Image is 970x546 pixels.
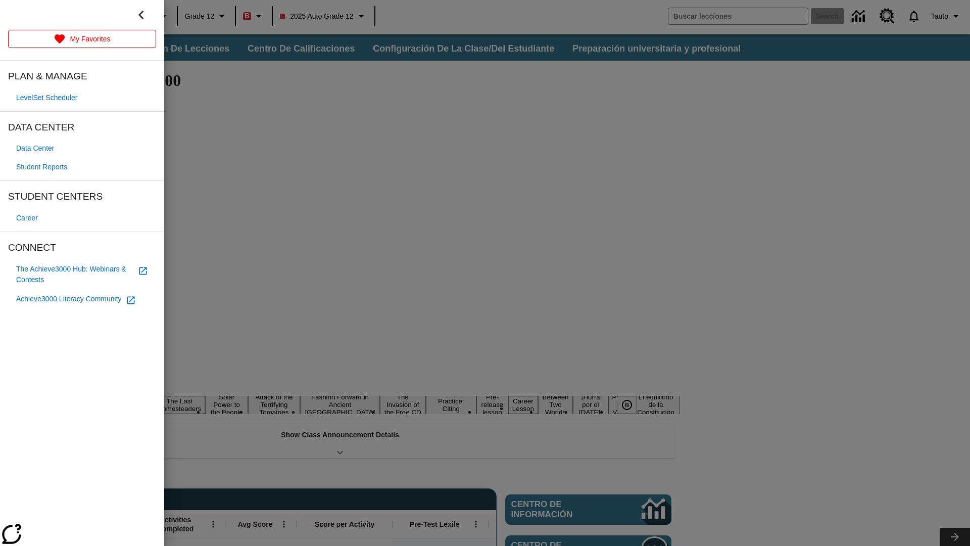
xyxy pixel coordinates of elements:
span: LevelSet Scheduler [16,93,77,103]
a: Achieve3000 Literacy Community [8,289,156,309]
a: Career [8,209,156,227]
a: My Favorites [8,30,156,48]
p: My Favorites [70,34,110,44]
a: Student Reports [8,158,156,176]
span: The Achieve3000 Hub: Webinars & Contests [16,264,134,285]
span: Achieve3000 Literacy Community [16,294,122,304]
a: The Achieve3000 Hub: Webinars & Contests [8,260,156,289]
a: LevelSet Scheduler [8,88,156,107]
span: STUDENT CENTERS [8,189,156,205]
span: Student Reports [16,162,67,172]
a: Data Center [8,139,156,158]
span: DATA CENTER [8,120,156,135]
span: CONNECT [8,240,156,256]
span: PLAN & MANAGE [8,69,156,84]
span: Data Center [16,143,54,154]
span: Career [16,213,38,223]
